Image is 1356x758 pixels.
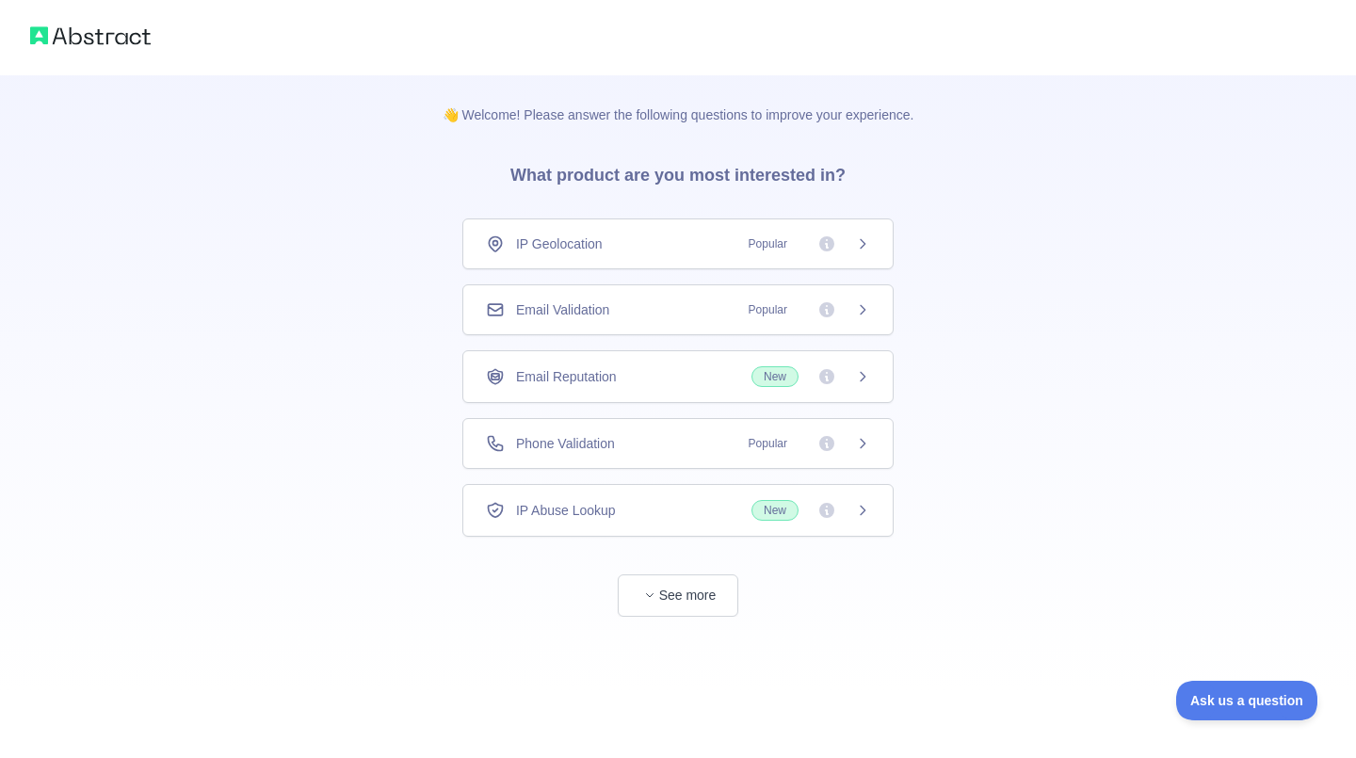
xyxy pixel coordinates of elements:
span: New [751,500,799,521]
h3: What product are you most interested in? [480,124,876,218]
span: Email Validation [516,300,609,319]
img: Abstract logo [30,23,151,49]
span: Popular [737,300,799,319]
button: See more [618,574,738,617]
span: Popular [737,434,799,453]
span: Email Reputation [516,367,617,386]
span: Phone Validation [516,434,615,453]
iframe: Toggle Customer Support [1176,681,1318,720]
span: Popular [737,234,799,253]
span: New [751,366,799,387]
span: IP Abuse Lookup [516,501,616,520]
p: 👋 Welcome! Please answer the following questions to improve your experience. [412,75,944,124]
span: IP Geolocation [516,234,603,253]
